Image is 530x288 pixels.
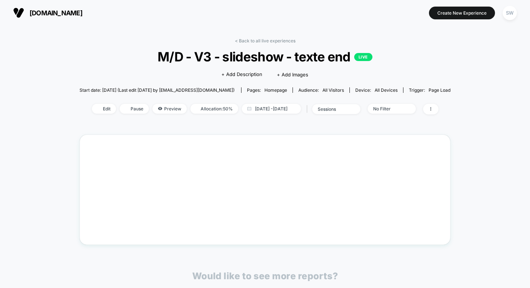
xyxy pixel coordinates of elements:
span: all devices [375,87,398,93]
button: SW [500,5,519,20]
span: Pause [120,104,149,114]
img: Visually logo [13,7,24,18]
div: Pages: [247,87,287,93]
span: Edit [92,104,116,114]
span: + Add Description [221,71,262,78]
span: Device: [349,87,403,93]
span: Start date: [DATE] (Last edit [DATE] by [EMAIL_ADDRESS][DOMAIN_NAME]) [80,87,235,93]
button: Create New Experience [429,7,495,19]
span: M/D - V3 - slideshow - texte end [98,49,432,64]
button: [DOMAIN_NAME] [11,7,85,19]
span: + Add Images [277,72,308,77]
div: Trigger: [409,87,450,93]
span: Allocation: 50% [190,104,238,114]
span: | [305,104,312,114]
span: All Visitors [322,87,344,93]
span: homepage [264,87,287,93]
span: Preview [152,104,187,114]
p: Would like to see more reports? [192,270,338,281]
span: Page Load [429,87,450,93]
div: sessions [318,106,347,112]
span: [DOMAIN_NAME] [30,9,82,17]
div: No Filter [373,106,402,111]
img: calendar [247,107,251,110]
p: LIVE [354,53,372,61]
a: < Back to all live experiences [235,38,295,43]
div: Audience: [298,87,344,93]
span: [DATE] - [DATE] [242,104,301,114]
div: SW [503,6,517,20]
